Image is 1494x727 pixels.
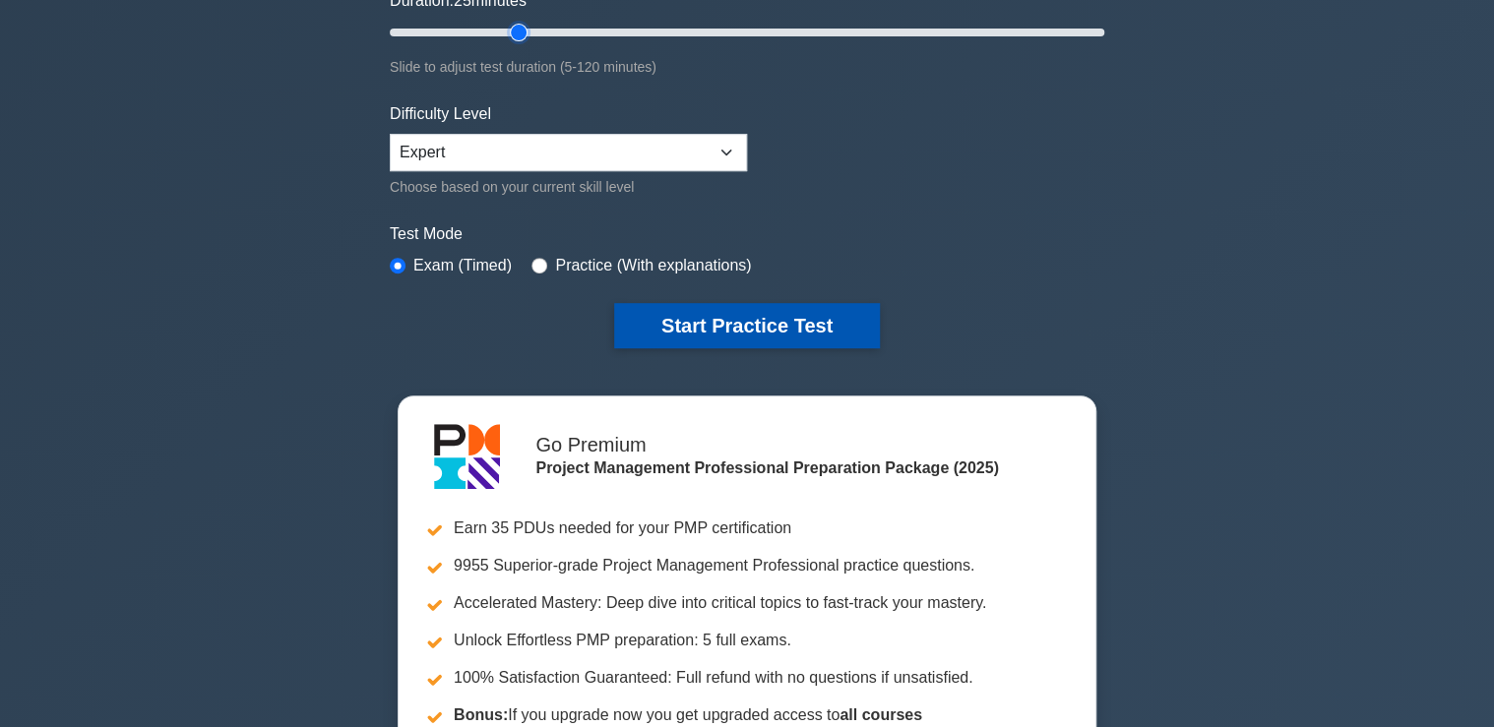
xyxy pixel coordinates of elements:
button: Start Practice Test [614,303,880,348]
div: Slide to adjust test duration (5-120 minutes) [390,55,1104,79]
label: Exam (Timed) [413,254,512,277]
label: Practice (With explanations) [555,254,751,277]
label: Difficulty Level [390,102,491,126]
div: Choose based on your current skill level [390,175,747,199]
label: Test Mode [390,222,1104,246]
